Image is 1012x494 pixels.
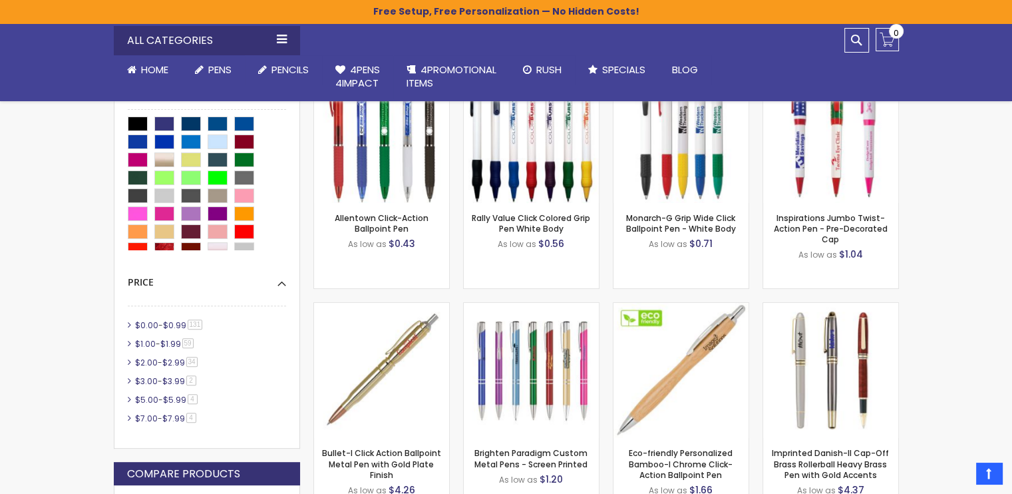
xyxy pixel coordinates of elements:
a: Blog [659,55,711,85]
span: As low as [649,238,687,250]
a: Imprinted Danish-II Cap-Off Brass Rollerball Heavy Brass Pen with Gold Accents [763,302,898,314]
div: Price [128,266,286,289]
span: $7.99 [162,413,185,424]
span: $1.20 [540,473,563,486]
a: 4PROMOTIONALITEMS [393,55,510,99]
a: Bullet-I Click Action Ballpoint Metal Pen with Gold Plate Finish [314,302,449,314]
a: Rally Value Click Colored Grip Pen White Body [472,212,590,234]
iframe: Google Customer Reviews [902,458,1012,494]
span: $3.99 [162,375,185,387]
span: $0.43 [389,237,415,250]
a: $1.00-$1.9959 [132,338,198,350]
span: $0.99 [163,320,186,331]
img: Imprinted Danish-II Cap-Off Brass Rollerball Heavy Brass Pen with Gold Accents [763,303,898,438]
a: Pencils [245,55,322,85]
span: $2.99 [162,357,185,368]
a: Eco-friendly Personalized Bamboo-I Chrome Click-Action Ballpoint Pen [613,302,749,314]
span: 4 [188,394,198,404]
span: $0.71 [689,237,713,250]
span: $5.00 [135,394,158,405]
span: 2 [186,375,196,385]
span: $5.99 [163,394,186,405]
a: Bullet-I Click Action Ballpoint Metal Pen with Gold Plate Finish [322,447,441,480]
a: 0 [876,28,899,51]
strong: Compare Products [127,467,240,481]
img: Monarch-G Grip Wide Click Ballpoint Pen - White Body [613,68,749,203]
span: 4 [186,413,196,423]
div: All Categories [114,26,300,55]
span: 4Pens 4impact [335,63,380,90]
span: As low as [348,238,387,250]
span: Specials [602,63,645,77]
span: $1.99 [160,338,181,350]
span: As low as [798,249,837,260]
span: 59 [182,338,194,348]
span: 4PROMOTIONAL ITEMS [407,63,496,90]
span: 34 [186,357,198,367]
a: $5.00-$5.994 [132,394,202,405]
img: Eco-friendly Personalized Bamboo-I Chrome Click-Action Ballpoint Pen [613,303,749,438]
img: Brighten Paradigm Custom Metal Pens - Screen Printed [464,303,599,438]
img: Allentown Click-Action Ballpoint Pen [314,68,449,203]
a: Monarch-G Grip Wide Click Ballpoint Pen - White Body [626,212,736,234]
a: $7.00-$7.994 [132,413,201,424]
span: Home [141,63,168,77]
a: Rush [510,55,575,85]
span: $1.04 [839,248,863,261]
a: Specials [575,55,659,85]
a: Brighten Paradigm Custom Metal Pens - Screen Printed [474,447,588,469]
img: Rally Value Click Colored Grip Pen White Body [464,68,599,203]
span: Rush [536,63,562,77]
a: Imprinted Danish-II Cap-Off Brass Rollerball Heavy Brass Pen with Gold Accents [772,447,889,480]
img: Bullet-I Click Action Ballpoint Metal Pen with Gold Plate Finish [314,303,449,438]
span: Pencils [271,63,309,77]
img: Inspirations Jumbo Twist-Action Pen - Pre-Decorated Cap [763,68,898,203]
span: Blog [672,63,698,77]
span: 0 [894,27,899,39]
span: $1.00 [135,338,156,350]
a: $0.00-$0.99131 [132,320,208,331]
a: Brighten Paradigm Custom Metal Pens - Screen Printed [464,302,599,314]
a: 4Pens4impact [322,55,393,99]
span: Pens [208,63,232,77]
span: $7.00 [135,413,158,424]
a: $2.00-$2.9934 [132,357,202,368]
span: $3.00 [135,375,158,387]
a: Pens [182,55,245,85]
span: As low as [499,474,538,485]
a: Eco-friendly Personalized Bamboo-I Chrome Click-Action Ballpoint Pen [629,447,733,480]
span: $0.00 [135,320,158,331]
span: 131 [188,320,203,330]
span: As low as [498,238,536,250]
a: Allentown Click-Action Ballpoint Pen [335,212,428,234]
a: Home [114,55,182,85]
span: $0.56 [538,237,564,250]
a: Inspirations Jumbo Twist-Action Pen - Pre-Decorated Cap [774,212,888,245]
a: $3.00-$3.992 [132,375,201,387]
span: $2.00 [135,357,158,368]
